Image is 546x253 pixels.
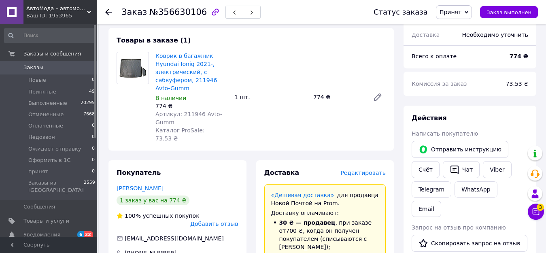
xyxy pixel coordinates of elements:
[412,161,440,178] button: Cчёт
[271,192,334,198] a: «Дешевая доставка»
[28,100,67,107] span: Выполненные
[440,9,461,15] span: Принят
[412,224,506,231] span: Запрос на отзыв про компанию
[26,5,87,12] span: АвтоМода – автомобильные товары и аксессуары
[528,204,544,220] button: Чат с покупателем3
[89,88,95,96] span: 49
[190,221,238,227] span: Добавить отзыв
[374,8,428,16] div: Статус заказа
[23,64,43,71] span: Заказы
[84,231,93,238] span: 22
[264,169,300,176] span: Доставка
[506,81,528,87] span: 73.53 ₴
[28,145,81,153] span: Ожидает отправку
[412,114,447,122] span: Действия
[271,219,379,251] li: , при заказе от 700 ₴ , когда он получен покупателем (списываются с [PERSON_NAME]);
[92,168,95,175] span: 0
[125,213,141,219] span: 100%
[117,56,149,80] img: Коврик в багажник Hyundai Ioniq 2021-, электрический, с сабвуфером, 211946 Avto-Gumm
[412,53,457,60] span: Всего к оплате
[412,81,467,87] span: Комиссия за заказ
[121,7,147,17] span: Заказ
[510,53,528,60] b: 774 ₴
[457,26,533,44] div: Необходимо уточнить
[23,217,69,225] span: Товары и услуги
[480,6,538,18] button: Заказ выполнен
[149,7,207,17] span: №356630106
[155,95,186,101] span: В наличии
[23,203,55,210] span: Сообщения
[92,157,95,164] span: 0
[28,77,46,84] span: Новые
[117,36,191,44] span: Товары в заказе (1)
[155,53,217,91] a: Коврик в багажник Hyundai Ioniq 2021-, электрический, с сабвуфером, 211946 Avto-Gumm
[231,91,310,103] div: 1 шт.
[412,235,527,252] button: Скопировать запрос на отзыв
[117,196,189,205] div: 1 заказ у вас на 774 ₴
[310,91,366,103] div: 774 ₴
[370,89,386,105] a: Редактировать
[487,9,531,15] span: Заказ выполнен
[117,212,200,220] div: успешных покупок
[537,204,544,211] span: 3
[28,134,55,141] span: Недозвон
[84,179,95,194] span: 2559
[105,8,112,16] div: Вернуться назад
[28,157,70,164] span: Оформить в 1С
[28,88,56,96] span: Принятые
[117,169,161,176] span: Покупатель
[271,191,379,207] div: для продавца Новой Почтой на Prom.
[23,231,60,238] span: Уведомления
[340,170,386,176] span: Редактировать
[412,181,451,198] a: Telegram
[117,185,164,191] a: [PERSON_NAME]
[155,127,204,142] span: Каталог ProSale: 73.53 ₴
[23,50,81,57] span: Заказы и сообщения
[92,122,95,130] span: 0
[483,161,511,178] a: Viber
[28,122,63,130] span: Оплаченные
[271,209,379,217] div: Доставку оплачивают:
[28,179,84,194] span: Заказы из [GEOGRAPHIC_DATA]
[28,111,64,118] span: Отмененные
[279,219,336,226] span: 30 ₴ — продавец
[412,130,478,137] span: Написать покупателю
[412,201,441,217] button: Email
[81,100,95,107] span: 20295
[412,32,440,38] span: Доставка
[455,181,497,198] a: WhatsApp
[92,145,95,153] span: 0
[412,141,508,158] button: Отправить инструкцию
[155,102,228,110] div: 774 ₴
[83,111,95,118] span: 7668
[125,235,224,242] span: [EMAIL_ADDRESS][DOMAIN_NAME]
[4,28,96,43] input: Поиск
[92,77,95,84] span: 0
[77,231,84,238] span: 6
[28,168,48,175] span: принят
[155,111,222,125] span: Артикул: 211946 Avto-Gumm
[26,12,97,19] div: Ваш ID: 1953965
[443,161,480,178] button: Чат
[92,134,95,141] span: 0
